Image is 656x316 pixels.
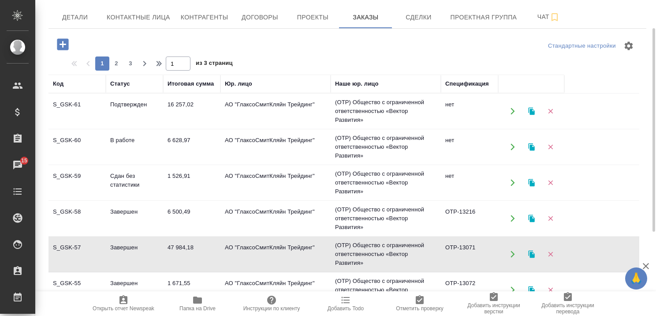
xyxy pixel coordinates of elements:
td: нет [441,167,498,198]
div: Юр. лицо [225,79,252,88]
td: (OTP) Общество с ограниченной ответственностью «Вектор Развития» [331,237,441,272]
td: АО "ГлаксоСмитКляйн Трейдинг" [220,132,331,162]
span: 15 [16,156,33,165]
span: Инструкции по клиенту [243,305,300,312]
button: Удалить [541,281,559,299]
button: Добавить инструкции верстки [457,291,531,316]
td: OTP-13216 [441,203,498,234]
button: Открыть [503,174,522,192]
td: S_GSK-59 [48,167,106,198]
div: split button [546,39,618,53]
td: 1 671,55 [163,275,220,305]
button: 2 [109,56,123,71]
td: В работе [106,132,163,162]
span: Открыть отчет Newspeak [93,305,154,312]
button: Клонировать [522,174,540,192]
button: Клонировать [522,245,540,263]
div: Наше юр. лицо [335,79,379,88]
button: 🙏 [625,267,647,290]
td: (OTP) Общество с ограниченной ответственностью «Вектор Развития» [331,201,441,236]
div: Спецификация [445,79,489,88]
span: Проекты [291,12,334,23]
td: Завершен [106,203,163,234]
button: Удалить [541,174,559,192]
button: Удалить [541,102,559,120]
span: Добавить инструкции верстки [462,302,526,315]
button: Добавить Todo [309,291,383,316]
td: 6 628,97 [163,132,220,162]
td: OTP-13071 [441,239,498,270]
td: 6 500,49 [163,203,220,234]
a: 15 [2,154,33,176]
td: Сдан без статистики [106,167,163,198]
button: Открыть [503,210,522,228]
td: АО "ГлаксоСмитКляйн Трейдинг" [220,203,331,234]
td: нет [441,96,498,127]
td: (OTP) Общество с ограниченной ответственностью «Вектор Развития» [331,129,441,165]
button: Папка на Drive [160,291,235,316]
td: нет [441,132,498,162]
button: Открыть [503,138,522,156]
td: 16 257,02 [163,96,220,127]
td: АО "ГлаксоСмитКляйн Трейдинг" [220,96,331,127]
span: 🙏 [629,269,644,288]
td: S_GSK-57 [48,239,106,270]
td: S_GSK-61 [48,96,106,127]
button: 3 [123,56,138,71]
td: (OTP) Общество с ограниченной ответственностью «Вектор Развития» [331,165,441,200]
button: Открыть [503,245,522,263]
span: Папка на Drive [179,305,216,312]
button: Добавить проект [51,35,75,53]
span: Добавить Todo [328,305,364,312]
td: OTP-13072 [441,275,498,305]
span: 2 [109,59,123,68]
button: Клонировать [522,138,540,156]
svg: Подписаться [549,12,560,23]
td: Завершен [106,275,163,305]
span: Сделки [397,12,440,23]
button: Клонировать [522,281,540,299]
td: АО "ГлаксоСмитКляйн Трейдинг" [220,275,331,305]
td: 1 526,91 [163,167,220,198]
td: (OTP) Общество с ограниченной ответственностью «Вектор Развития» [331,94,441,129]
button: Удалить [541,210,559,228]
span: Заказы [344,12,387,23]
span: Контрагенты [181,12,228,23]
div: Итоговая сумма [168,79,214,88]
button: Открыть [503,281,522,299]
span: Детали [54,12,96,23]
span: Отметить проверку [396,305,443,312]
td: Завершен [106,239,163,270]
button: Клонировать [522,210,540,228]
button: Удалить [541,245,559,263]
td: S_GSK-60 [48,132,106,162]
span: Договоры [239,12,281,23]
div: Код [53,79,63,88]
span: из 3 страниц [196,58,233,71]
button: Отметить проверку [383,291,457,316]
td: 47 984,18 [163,239,220,270]
button: Инструкции по клиенту [235,291,309,316]
span: Контактные лица [107,12,170,23]
button: Открыть [503,102,522,120]
div: Статус [110,79,130,88]
td: АО "ГлаксоСмитКляйн Трейдинг" [220,239,331,270]
td: Подтвержден [106,96,163,127]
button: Открыть отчет Newspeak [86,291,160,316]
button: Клонировать [522,102,540,120]
td: S_GSK-58 [48,203,106,234]
span: Настроить таблицу [618,35,639,56]
td: АО "ГлаксоСмитКляйн Трейдинг" [220,167,331,198]
button: Добавить инструкции перевода [531,291,605,316]
span: Проектная группа [450,12,517,23]
td: S_GSK-55 [48,275,106,305]
span: Добавить инструкции перевода [536,302,600,315]
button: Удалить [541,138,559,156]
span: Чат [527,11,570,23]
span: 3 [123,59,138,68]
td: (OTP) Общество с ограниченной ответственностью «Вектор Развития» [331,272,441,308]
